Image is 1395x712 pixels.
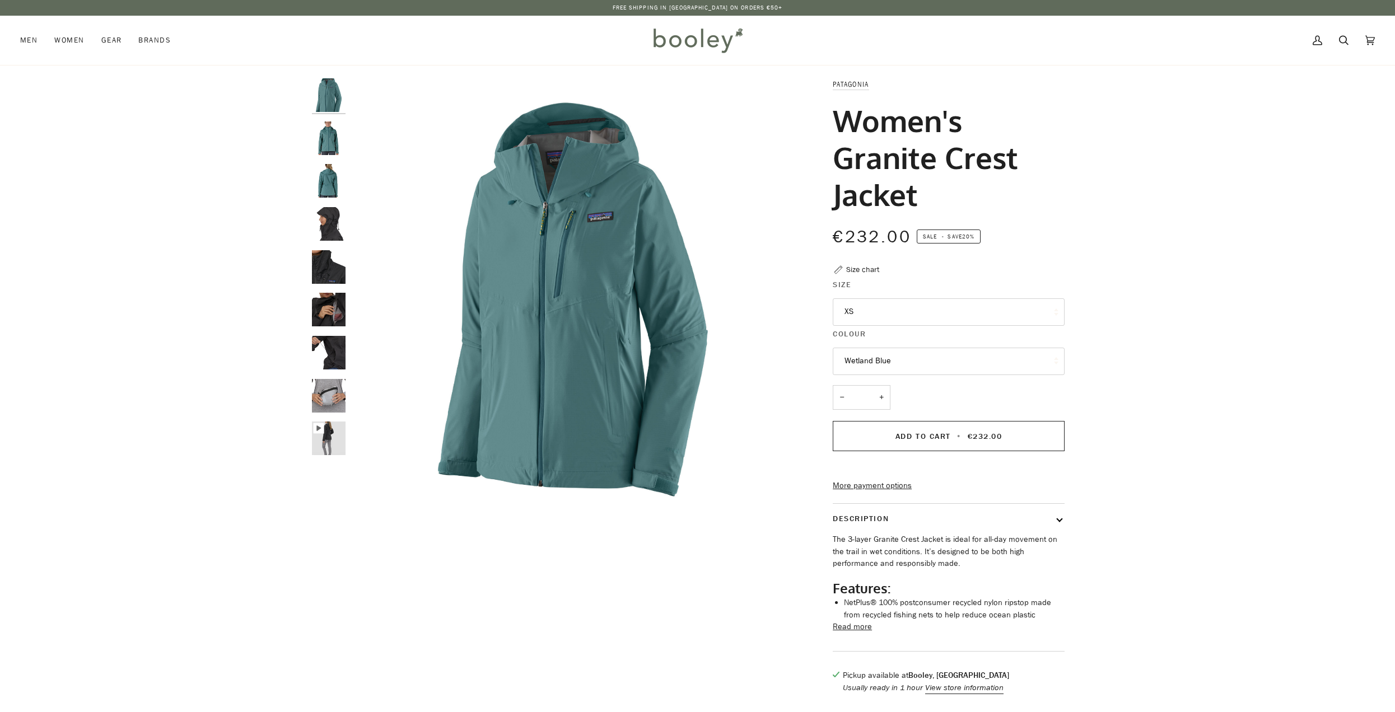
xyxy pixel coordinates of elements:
span: Men [20,35,38,46]
button: − [833,385,851,410]
span: Women [54,35,84,46]
p: Usually ready in 1 hour [843,682,1009,694]
em: • [939,232,948,241]
img: Patagonia Women's Granite Crest Jacket Wetland Blue - Booley Galway [312,164,346,198]
img: Patagonia Women's Granite Crest Jacket Wetland Blue - Booley Galway [312,121,346,155]
span: Gear [101,35,122,46]
span: €232.00 [833,226,911,249]
h2: Features: [833,580,1065,597]
span: 20% [962,232,974,241]
h1: Women's Granite Crest Jacket [833,102,1056,213]
input: Quantity [833,385,890,410]
a: Men [20,16,46,65]
span: Add to Cart [895,431,951,442]
span: €232.00 [968,431,1002,442]
span: Colour [833,328,866,340]
img: Patagonia Men's Granite Crest Jacket - Booley Galway [312,421,346,455]
button: Add to Cart • €232.00 [833,421,1065,451]
a: Gear [93,16,130,65]
img: Patagonia Women's Granite Crest Jacket Wetland Blue - Booley Galway [312,78,346,112]
span: Size [833,279,851,291]
div: Patagonia Women's Granite Crest Jacket Wetland Blue - Booley Galway [351,78,794,521]
img: Patagonia Women&#39;s Granite Crest Jacket Wetland Blue - Booley Galway [351,78,794,521]
button: Description [833,504,1065,533]
button: + [873,385,890,410]
span: Save [917,229,981,244]
img: Patagonia Men's Granite Crest Jacket - Booley Galway [312,293,346,326]
img: Patagonia Men's Granite Crest Jacket - Booley Galway [312,336,346,369]
button: Wetland Blue [833,348,1065,375]
button: XS [833,298,1065,326]
a: More payment options [833,480,1065,492]
a: Women [46,16,92,65]
button: View store information [925,682,1004,694]
button: Read more [833,621,872,633]
p: Free Shipping in [GEOGRAPHIC_DATA] on Orders €50+ [613,3,783,12]
div: Size chart [846,264,879,275]
span: Brands [138,35,171,46]
img: Patagonia Men's Granite Crest Jacket - Booley Galway [312,379,346,413]
span: Sale [923,232,937,241]
p: Pickup available at [843,669,1009,682]
img: Patagonia Men's Granite Crest Jacket - Booley Galway [312,250,346,284]
span: • [954,431,964,442]
p: The 3-layer Granite Crest Jacket is ideal for all-day movement on the trail in wet conditions. It... [833,533,1065,570]
img: Booley [648,24,747,57]
a: Patagonia [833,79,869,89]
img: Patagonia Men's Granite Crest Jacket - Booley Galway [312,207,346,241]
strong: Booley, [GEOGRAPHIC_DATA] [908,670,1009,681]
a: Brands [130,16,179,65]
li: NetPlus® 100% postconsumer recycled nylon ripstop made from recycled fishing nets to help reduce ... [844,597,1065,621]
